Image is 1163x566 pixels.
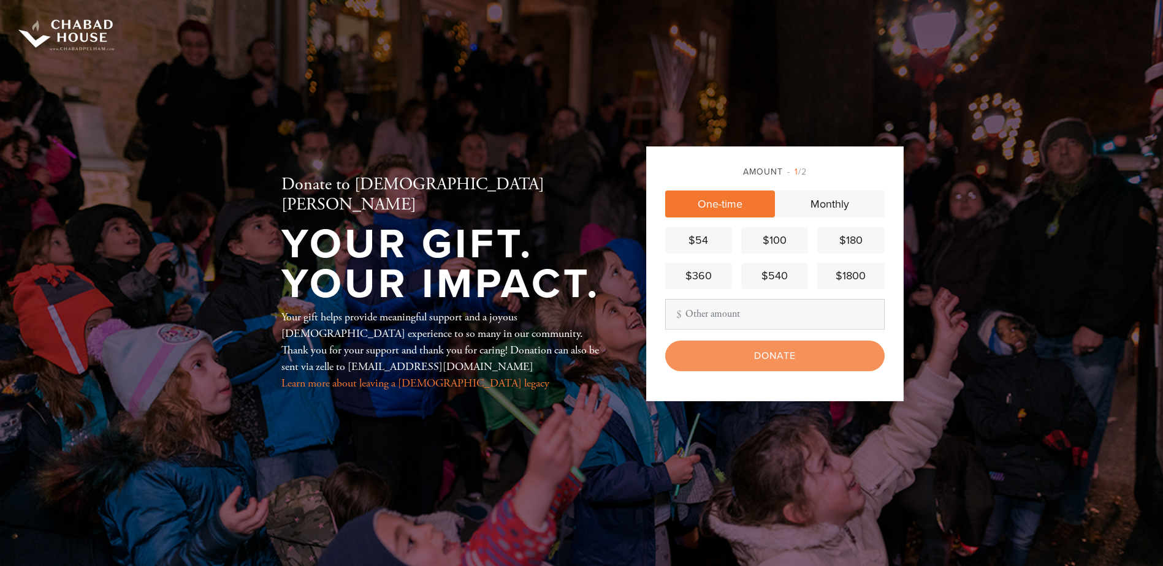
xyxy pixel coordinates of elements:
[18,6,114,50] img: chabad%20house%20logo%20white%202_1.png
[746,232,803,249] div: $100
[665,299,885,330] input: Other amount
[822,268,879,284] div: $1800
[741,227,808,254] a: $100
[281,309,606,391] div: Your gift helps provide meaningful support and a joyous [DEMOGRAPHIC_DATA] experience to so many ...
[822,232,879,249] div: $180
[281,225,606,304] h1: Your Gift. Your Impact.
[665,227,732,254] a: $54
[787,167,807,177] span: /2
[670,232,727,249] div: $54
[281,175,606,216] h2: Donate to [DEMOGRAPHIC_DATA][PERSON_NAME]
[795,167,798,177] span: 1
[665,191,775,217] a: One-time
[817,263,884,289] a: $1800
[670,268,727,284] div: $360
[741,263,808,289] a: $540
[817,227,884,254] a: $180
[665,165,885,178] div: Amount
[281,376,549,390] a: Learn more about leaving a [DEMOGRAPHIC_DATA] legacy
[746,268,803,284] div: $540
[665,263,732,289] a: $360
[775,191,885,217] a: Monthly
